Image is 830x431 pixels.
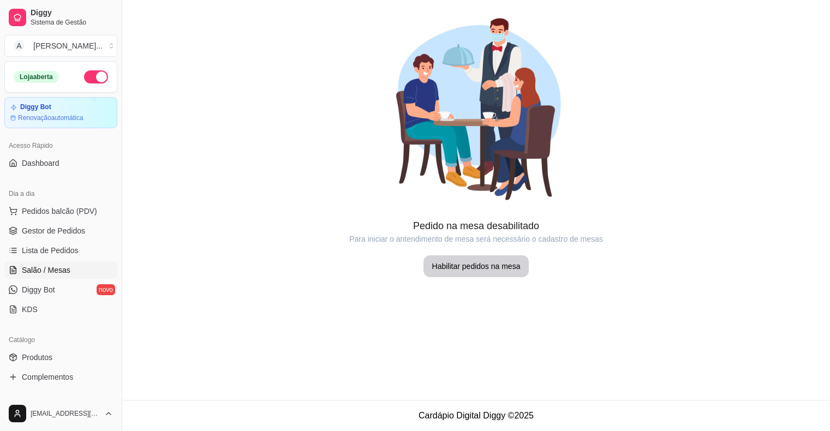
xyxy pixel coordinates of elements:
article: Para iniciar o antendimento de mesa será necessário o cadastro de mesas [122,234,830,244]
span: Salão / Mesas [22,265,70,276]
a: Gestor de Pedidos [4,222,117,240]
div: Acesso Rápido [4,137,117,154]
span: Produtos [22,352,52,363]
footer: Cardápio Digital Diggy © 2025 [122,400,830,431]
span: KDS [22,304,38,315]
span: Diggy Bot [22,284,55,295]
span: [EMAIL_ADDRESS][DOMAIN_NAME] [31,409,100,418]
a: Salão / Mesas [4,261,117,279]
button: Alterar Status [84,70,108,83]
span: Gestor de Pedidos [22,225,85,236]
a: Diggy Botnovo [4,281,117,298]
span: Pedidos balcão (PDV) [22,206,97,217]
a: Dashboard [4,154,117,172]
div: Dia a dia [4,185,117,202]
article: Renovação automática [18,113,83,122]
button: Pedidos balcão (PDV) [4,202,117,220]
div: [PERSON_NAME] ... [33,40,103,51]
a: Complementos [4,368,117,386]
button: Select a team [4,35,117,57]
a: DiggySistema de Gestão [4,4,117,31]
div: Loja aberta [14,71,59,83]
span: Complementos [22,372,73,382]
a: Lista de Pedidos [4,242,117,259]
span: Dashboard [22,158,59,169]
span: Diggy [31,8,113,18]
span: Sistema de Gestão [31,18,113,27]
a: Produtos [4,349,117,366]
div: Catálogo [4,331,117,349]
article: Pedido na mesa desabilitado [122,218,830,234]
article: Diggy Bot [20,103,51,111]
span: Lista de Pedidos [22,245,79,256]
span: A [14,40,25,51]
a: KDS [4,301,117,318]
a: Diggy BotRenovaçãoautomática [4,97,117,128]
button: [EMAIL_ADDRESS][DOMAIN_NAME] [4,400,117,427]
button: Habilitar pedidos na mesa [423,255,529,277]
